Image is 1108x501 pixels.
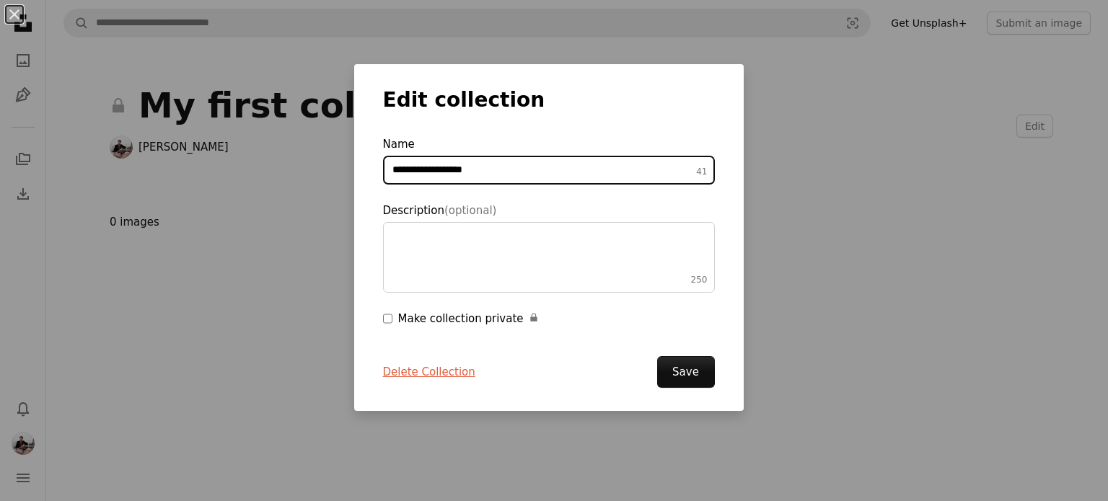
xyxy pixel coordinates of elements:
[383,156,715,185] input: Name41
[383,202,715,293] label: Description
[657,356,715,388] button: Save
[383,136,715,185] label: Name
[383,363,475,381] button: Delete Collection
[383,222,715,293] textarea: Description(optional)250
[529,310,539,327] button: Make collection private
[398,310,715,327] div: Make collection private
[383,310,392,327] input: Make collection private
[444,204,497,217] span: (optional)
[383,87,715,113] h3: Edit collection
